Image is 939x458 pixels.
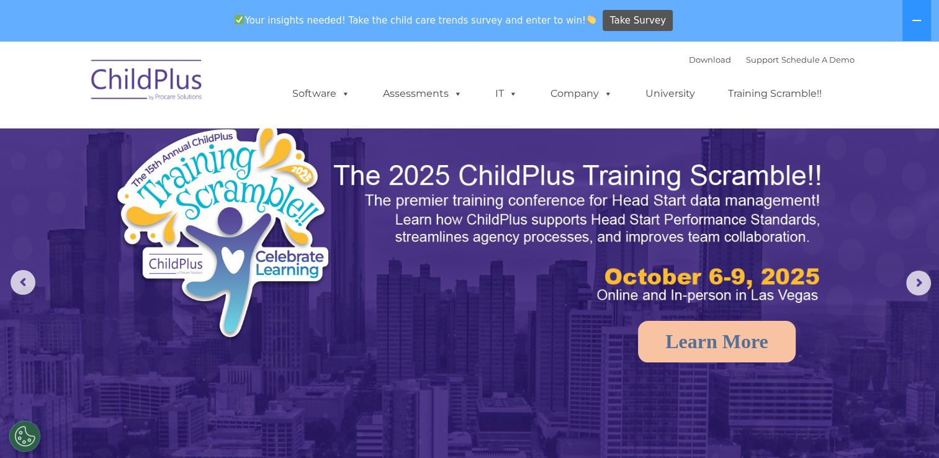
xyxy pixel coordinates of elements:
[638,321,796,362] a: Learn More
[586,15,596,24] img: 👏
[371,81,475,106] a: Assessments
[9,421,40,452] button: Cookies Settings
[280,81,362,106] a: Software
[689,55,855,65] font: |
[483,81,530,106] a: IT
[235,15,244,24] img: ✅
[716,81,834,106] a: Training Scramble!!
[633,81,708,106] a: University
[538,81,625,106] a: Company
[85,51,209,113] img: ChildPlus by Procare Solutions
[173,82,210,91] span: Last name
[689,55,731,65] a: Download
[610,10,666,32] span: Take Survey
[173,133,225,142] span: Phone number
[781,55,855,65] a: Schedule A Demo
[230,8,601,32] span: Your insights needed! Take the child care trends survey and enter to win!
[746,55,779,65] a: Support
[603,10,673,32] a: Take Survey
